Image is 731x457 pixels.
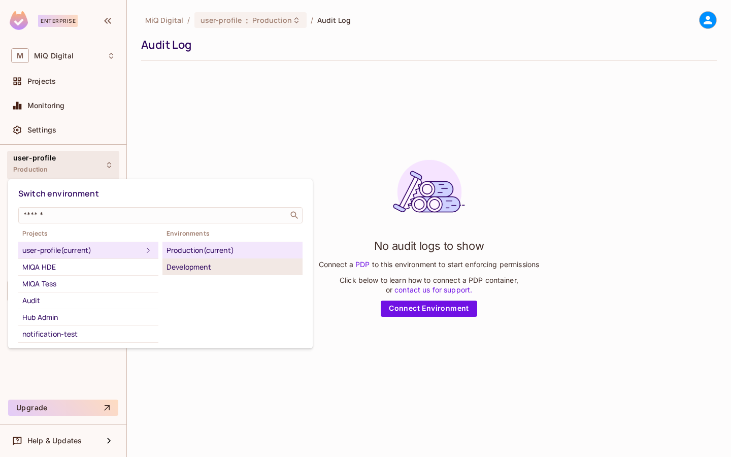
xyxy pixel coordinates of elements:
[18,188,99,199] span: Switch environment
[167,261,298,273] div: Development
[22,295,154,307] div: Audit
[167,244,298,256] div: Production (current)
[162,230,303,238] span: Environments
[22,311,154,323] div: Hub Admin
[22,261,154,273] div: MIQA HDE
[22,244,142,256] div: user-profile (current)
[18,230,158,238] span: Projects
[22,278,154,290] div: MIQA Tess
[22,328,154,340] div: notification-test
